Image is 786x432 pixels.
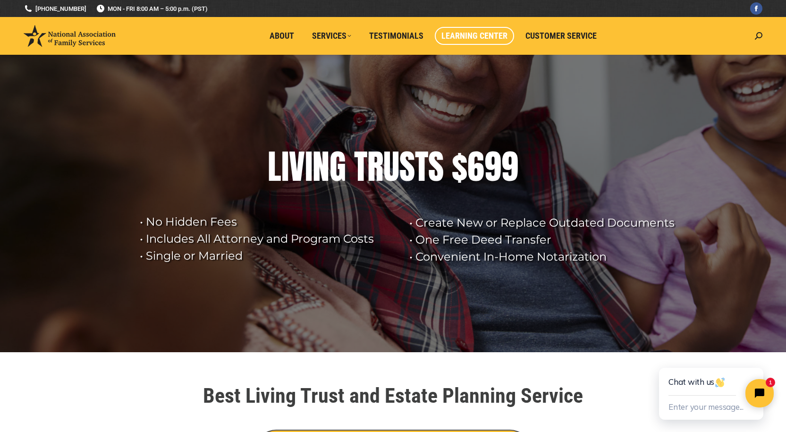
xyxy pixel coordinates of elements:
a: Customer Service [519,27,603,45]
span: Testimonials [369,31,423,41]
rs-layer: • Create New or Replace Outdated Documents • One Free Deed Transfer • Convenient In-Home Notariza... [409,214,683,265]
a: About [263,27,301,45]
div: S [399,148,415,186]
div: G [330,148,346,186]
div: U [383,148,399,186]
div: $ [452,148,467,186]
a: Facebook page opens in new window [750,2,762,15]
div: I [281,148,289,186]
div: 6 [467,148,484,186]
div: V [289,148,305,186]
div: 9 [501,148,518,186]
a: [PHONE_NUMBER] [24,4,86,13]
iframe: Tidio Chat [638,338,786,432]
a: Learning Center [435,27,514,45]
span: Learning Center [441,31,507,41]
span: MON - FRI 8:00 AM – 5:00 p.m. (PST) [96,4,208,13]
span: Customer Service [525,31,597,41]
div: I [305,148,313,186]
div: S [428,148,444,186]
div: 9 [484,148,501,186]
div: N [313,148,330,186]
div: T [354,148,367,186]
h1: Best Living Trust and Estate Planning Service [129,385,658,406]
img: National Association of Family Services [24,25,116,47]
span: About [270,31,294,41]
span: Services [312,31,351,41]
div: T [415,148,428,186]
rs-layer: • No Hidden Fees • Includes All Attorney and Program Costs • Single or Married [140,213,397,264]
a: Testimonials [363,27,430,45]
div: R [367,148,383,186]
div: L [268,148,281,186]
